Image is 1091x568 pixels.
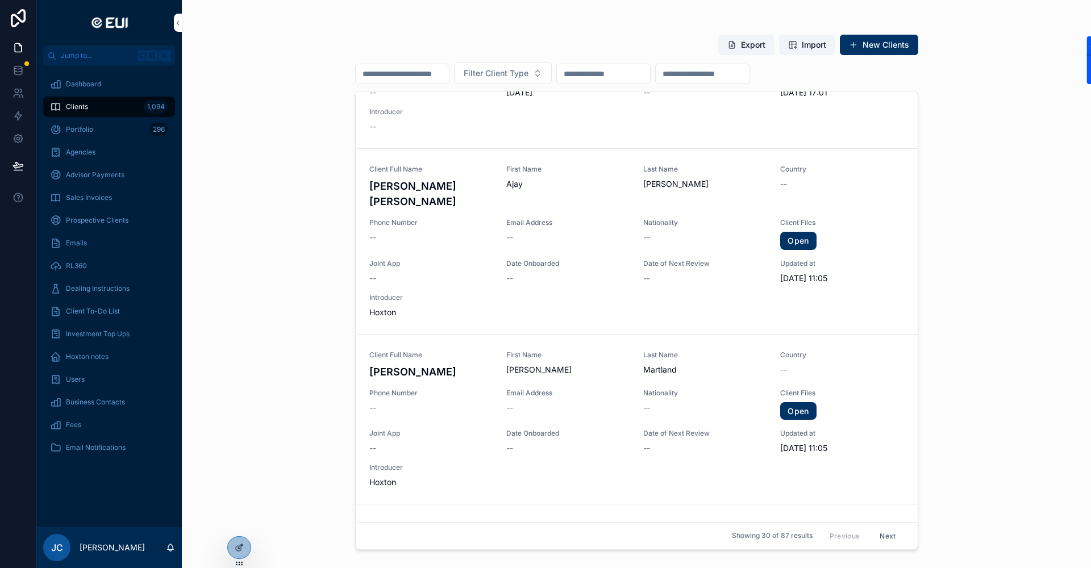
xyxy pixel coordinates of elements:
a: Dashboard [43,74,175,94]
span: Date Onboarded [506,259,630,268]
div: 296 [149,123,168,136]
span: Last Name [643,350,767,360]
a: Advisor Payments [43,165,175,185]
span: Ajay [506,178,630,190]
p: [PERSON_NAME] [80,542,145,553]
span: Dashboard [66,80,101,89]
span: Updated at [780,259,903,268]
span: -- [780,178,787,190]
span: -- [643,273,650,284]
img: App logo [87,14,131,32]
span: -- [506,273,513,284]
span: Client Files [780,389,903,398]
span: Date Onboarded [506,429,630,438]
span: -- [369,87,376,98]
span: Introducer [369,107,493,116]
span: Dealing Instructions [66,284,130,293]
h4: [PERSON_NAME] [PERSON_NAME] [369,178,493,209]
a: Client Full Name[PERSON_NAME]First Name[PERSON_NAME]Last NameMartlandCountry--Phone Number--Email... [356,335,918,505]
span: Last Name [643,165,767,174]
a: Client To-Do List [43,301,175,321]
span: Fees [66,420,81,429]
span: Date of Next Review [643,259,767,268]
button: Import [779,35,835,55]
span: -- [369,121,376,132]
span: -- [506,402,513,414]
span: Business Contacts [66,398,125,407]
span: Last Name [643,520,767,529]
span: Portfolio [66,125,93,134]
span: Advisor Payments [66,170,124,179]
span: -- [369,442,376,454]
span: -- [506,232,513,243]
a: Business Contacts [43,392,175,412]
span: -- [780,364,787,375]
span: -- [643,232,650,243]
a: Clients1,094 [43,97,175,117]
span: Joint App [369,259,493,268]
span: Investment Top Ups [66,329,130,339]
span: K [160,51,169,60]
span: Ctrl [138,50,158,61]
span: Phone Number [369,218,493,227]
span: Nationality [643,389,767,398]
h4: [PERSON_NAME] [369,364,493,379]
a: Emails [43,233,175,253]
span: Hoxton [369,307,493,318]
a: Fees [43,415,175,435]
span: -- [369,273,376,284]
span: Hoxton [369,477,493,488]
span: Sales Invoices [66,193,112,202]
a: Email Notifications [43,437,175,458]
span: Users [66,375,85,384]
span: Introducer [369,463,493,472]
button: Select Button [454,62,552,84]
span: [PERSON_NAME] [506,364,630,375]
span: Martland [643,364,767,375]
span: -- [369,232,376,243]
span: [PERSON_NAME] [643,178,767,190]
a: Open [780,232,816,250]
span: Email Notifications [66,443,126,452]
span: [DATE] 11:05 [780,273,903,284]
a: Open [780,402,816,420]
span: -- [643,442,650,454]
span: -- [643,402,650,414]
span: Client Full Name [369,350,493,360]
button: New Clients [840,35,918,55]
span: Nationality [643,218,767,227]
span: Client Files [780,218,903,227]
span: Client Full Name [369,165,493,174]
div: scrollable content [36,66,182,473]
span: Updated at [780,429,903,438]
span: First Name [506,350,630,360]
span: RL360 [66,261,87,270]
span: Country [780,165,903,174]
a: Dealing Instructions [43,278,175,299]
span: First Name [506,165,630,174]
span: [DATE] [506,87,630,98]
span: Agencies [66,148,95,157]
span: Showing 30 of 87 results [732,532,813,541]
span: [DATE] 11:05 [780,442,903,454]
span: Client Full Name [369,520,493,529]
span: Prospective Clients [66,216,128,225]
span: First Name [506,520,630,529]
a: Sales Invoices [43,187,175,208]
a: Prospective Clients [43,210,175,231]
span: Client To-Do List [66,307,120,316]
span: JC [51,541,63,554]
span: Jump to... [61,51,133,60]
span: Joint App [369,429,493,438]
span: Country [780,350,903,360]
a: Agencies [43,142,175,162]
span: -- [643,87,650,98]
span: -- [369,402,376,414]
span: Email Address [506,389,630,398]
a: Client Full Name[PERSON_NAME] [PERSON_NAME]First NameAjayLast Name[PERSON_NAME]Country--Phone Num... [356,149,918,335]
span: Clients [66,102,88,111]
a: RL360 [43,256,175,276]
span: Country [780,520,903,529]
a: Hoxton notes [43,346,175,367]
